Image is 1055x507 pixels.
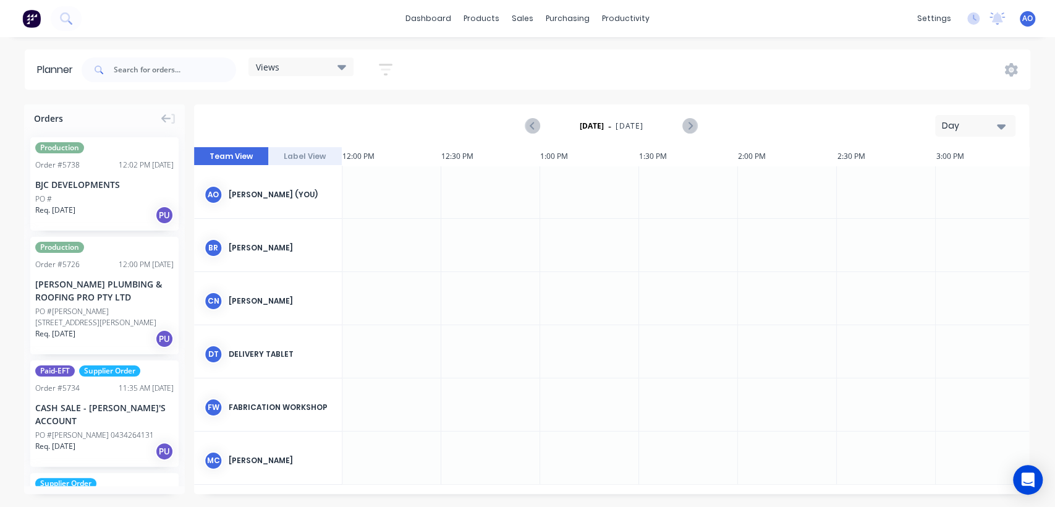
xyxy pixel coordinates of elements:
div: MC [204,451,222,470]
button: Previous page [526,118,540,134]
div: 1:30 PM [639,147,738,166]
div: [PERSON_NAME] [229,455,332,466]
div: settings [911,9,957,28]
button: Team View [194,147,268,166]
div: AO [204,185,222,204]
div: [PERSON_NAME] PLUMBING & ROOFING PRO PTY LTD [35,278,174,304]
span: - [608,119,611,134]
input: Search for orders... [114,58,236,82]
div: Open Intercom Messenger [1013,465,1043,495]
div: CASH SALE - [PERSON_NAME]'S ACCOUNT [35,401,174,427]
div: 3:00 PM [936,147,1035,166]
div: PU [155,442,174,461]
div: PO #[PERSON_NAME] [STREET_ADDRESS][PERSON_NAME] [35,306,174,328]
span: AO [1022,13,1033,24]
div: PU [155,330,174,348]
div: Planner [37,62,79,77]
div: 12:02 PM [DATE] [119,160,174,171]
span: Production [35,242,84,253]
strong: [DATE] [580,121,604,132]
div: productivity [596,9,656,28]
div: Day [942,119,999,132]
span: Orders [34,112,63,125]
span: Views [256,61,279,74]
div: Order # 5734 [35,383,80,394]
div: BR [204,239,222,257]
div: purchasing [540,9,596,28]
div: 12:00 PM [342,147,441,166]
span: Req. [DATE] [35,441,75,452]
div: sales [506,9,540,28]
div: FW [204,398,222,417]
a: dashboard [399,9,457,28]
div: products [457,9,506,28]
button: Next page [682,118,697,134]
div: PO #[PERSON_NAME] 0434264131 [35,430,154,441]
span: Paid-EFT [35,365,75,377]
div: 11:35 AM [DATE] [119,383,174,394]
button: Day [935,115,1015,137]
div: Order # 5726 [35,259,80,270]
div: [PERSON_NAME] (You) [229,189,332,200]
span: Production [35,142,84,153]
div: BJC DEVELOPMENTS [35,178,174,191]
div: 2:30 PM [837,147,936,166]
div: CN [204,292,222,310]
div: 2:00 PM [738,147,837,166]
div: Fabrication Workshop [229,402,332,413]
span: [DATE] [616,121,643,132]
div: 1:00 PM [540,147,639,166]
span: Req. [DATE] [35,328,75,339]
div: 12:00 PM [DATE] [119,259,174,270]
div: PU [155,206,174,224]
div: Delivery Tablet [229,349,332,360]
button: Label View [268,147,342,166]
div: DT [204,345,222,364]
div: PO # [35,194,52,205]
div: [PERSON_NAME] [229,242,332,253]
div: Order # 5738 [35,160,80,171]
img: Factory [22,9,41,28]
span: Supplier Order [79,365,140,377]
span: Req. [DATE] [35,205,75,216]
span: Supplier Order [35,478,96,489]
div: 12:30 PM [441,147,540,166]
div: [PERSON_NAME] [229,296,332,307]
